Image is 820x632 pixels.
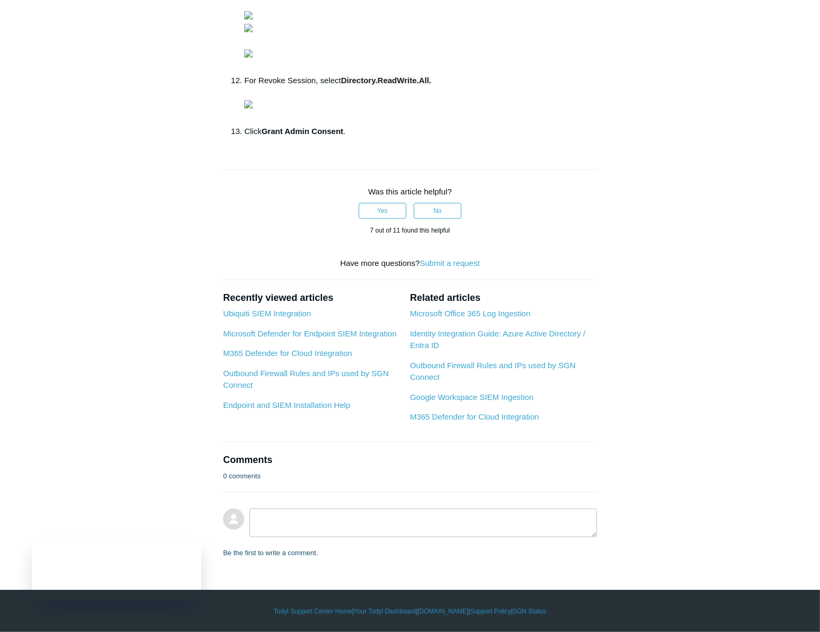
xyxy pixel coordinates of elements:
[249,509,597,537] textarea: Add your comment
[274,607,352,616] a: Todyl Support Center Home
[223,291,399,305] h2: Recently viewed articles
[223,548,318,558] p: Be the first to write a comment.
[223,369,389,390] a: Outbound Firewall Rules and IPs used by SGN Connect
[223,257,597,270] div: Have more questions?
[370,227,450,234] span: 7 out of 11 found this helpful
[223,329,397,338] a: Microsoft Defender for Endpoint SIEM Integration
[223,453,597,467] h2: Comments
[244,24,253,32] img: 28485733491987
[410,309,530,318] a: Microsoft Office 365 Log Ingestion
[244,74,597,125] li: For Revoke Session, select
[223,309,311,318] a: Ubiquiti SIEM Integration
[410,329,585,350] a: Identity Integration Guide: Azure Active Directory / Entra ID
[420,259,479,268] a: Submit a request
[262,127,343,136] strong: Grant Admin Consent
[341,76,431,85] span: Directory.ReadWrite.All.
[417,607,468,616] a: [DOMAIN_NAME]
[354,607,416,616] a: Your Todyl Dashboard
[223,400,350,410] a: Endpoint and SIEM Installation Help
[368,187,452,196] span: Was this article helpful?
[410,361,576,382] a: Outbound Firewall Rules and IPs used by SGN Connect
[103,607,717,616] div: | | | |
[410,393,533,402] a: Google Workspace SIEM Ingestion
[244,49,253,58] img: 28485733499155
[513,607,546,616] a: SGN Status
[359,203,406,219] button: This article was helpful
[414,203,461,219] button: This article was not helpful
[32,539,201,600] iframe: Todyl Status
[244,11,253,20] img: 28485733049747
[244,100,253,109] img: 28485749840403
[410,412,539,421] a: M365 Defender for Cloud Integration
[223,471,261,482] p: 0 comments
[223,349,352,358] a: M365 Defender for Cloud Integration
[244,125,597,138] li: Click .
[470,607,511,616] a: Support Policy
[410,291,597,305] h2: Related articles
